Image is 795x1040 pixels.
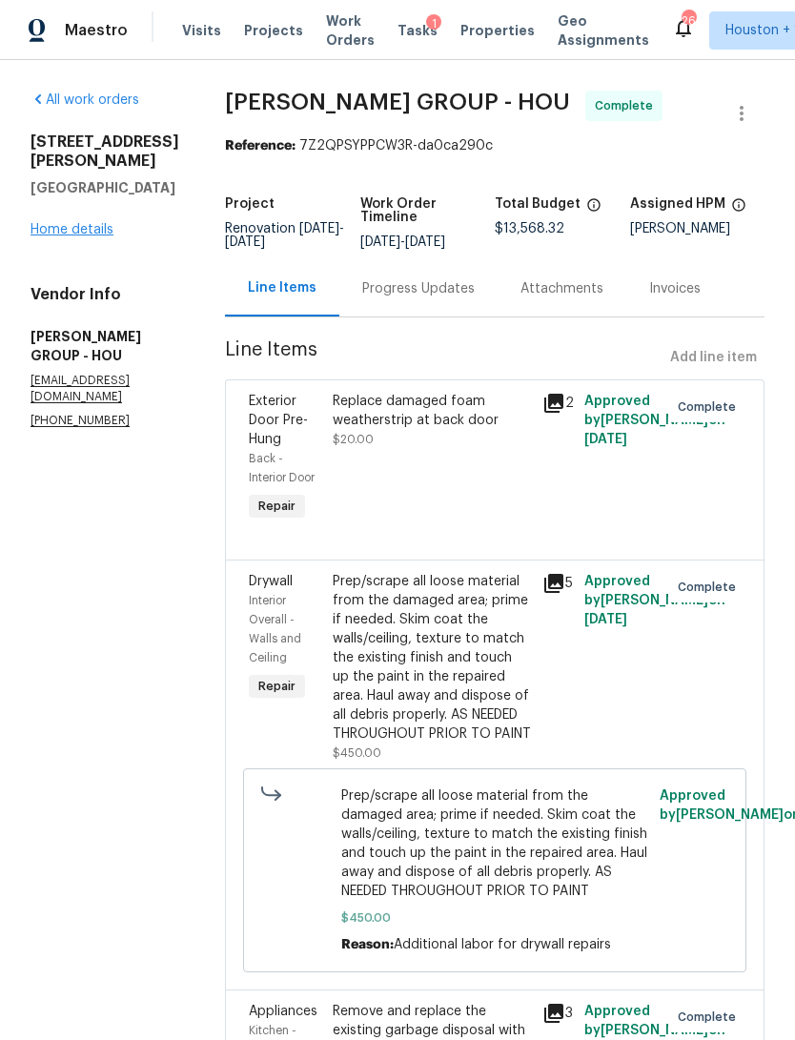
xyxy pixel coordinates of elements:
[65,21,128,40] span: Maestro
[182,21,221,40] span: Visits
[360,235,400,249] span: [DATE]
[31,223,113,236] a: Home details
[225,136,764,155] div: 7Z2QPSYPPCW3R-da0ca290c
[630,197,725,211] h5: Assigned HPM
[31,178,179,197] h5: [GEOGRAPHIC_DATA]
[333,392,531,430] div: Replace damaged foam weatherstrip at back door
[542,392,573,415] div: 2
[584,395,725,446] span: Approved by [PERSON_NAME] on
[595,96,661,115] span: Complete
[360,235,445,249] span: -
[542,572,573,595] div: 5
[341,908,649,928] span: $450.00
[249,1005,317,1018] span: Appliances
[520,279,603,298] div: Attachments
[31,133,179,171] h2: [STREET_ADDRESS][PERSON_NAME]
[678,578,744,597] span: Complete
[249,595,301,663] span: Interior Overall - Walls and Ceiling
[341,938,394,951] span: Reason:
[225,197,275,211] h5: Project
[341,786,649,901] span: Prep/scrape all loose material from the damaged area; prime if needed. Skim coat the walls/ceilin...
[394,938,611,951] span: Additional labor for drywall repairs
[225,235,265,249] span: [DATE]
[731,197,746,222] span: The hpm assigned to this work order.
[586,197,601,222] span: The total cost of line items that have been proposed by Opendoor. This sum includes line items th...
[248,278,316,297] div: Line Items
[397,24,438,37] span: Tasks
[362,279,475,298] div: Progress Updates
[584,575,725,626] span: Approved by [PERSON_NAME] on
[630,222,765,235] div: [PERSON_NAME]
[326,11,375,50] span: Work Orders
[31,93,139,107] a: All work orders
[225,340,662,376] span: Line Items
[542,1002,573,1025] div: 3
[678,398,744,417] span: Complete
[31,327,179,365] h5: [PERSON_NAME] GROUP - HOU
[251,497,303,516] span: Repair
[244,21,303,40] span: Projects
[584,433,627,446] span: [DATE]
[360,197,496,224] h5: Work Order Timeline
[225,91,570,113] span: [PERSON_NAME] GROUP - HOU
[460,21,535,40] span: Properties
[649,279,701,298] div: Invoices
[405,235,445,249] span: [DATE]
[249,453,315,483] span: Back - Interior Door
[31,285,179,304] h4: Vendor Info
[333,747,381,759] span: $450.00
[299,222,339,235] span: [DATE]
[333,434,374,445] span: $20.00
[225,222,344,249] span: -
[682,11,695,31] div: 26
[249,575,293,588] span: Drywall
[225,222,344,249] span: Renovation
[678,1008,744,1027] span: Complete
[251,677,303,696] span: Repair
[495,197,581,211] h5: Total Budget
[426,14,441,33] div: 1
[333,572,531,744] div: Prep/scrape all loose material from the damaged area; prime if needed. Skim coat the walls/ceilin...
[584,613,627,626] span: [DATE]
[249,395,308,446] span: Exterior Door Pre-Hung
[495,222,564,235] span: $13,568.32
[225,139,296,153] b: Reference:
[558,11,649,50] span: Geo Assignments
